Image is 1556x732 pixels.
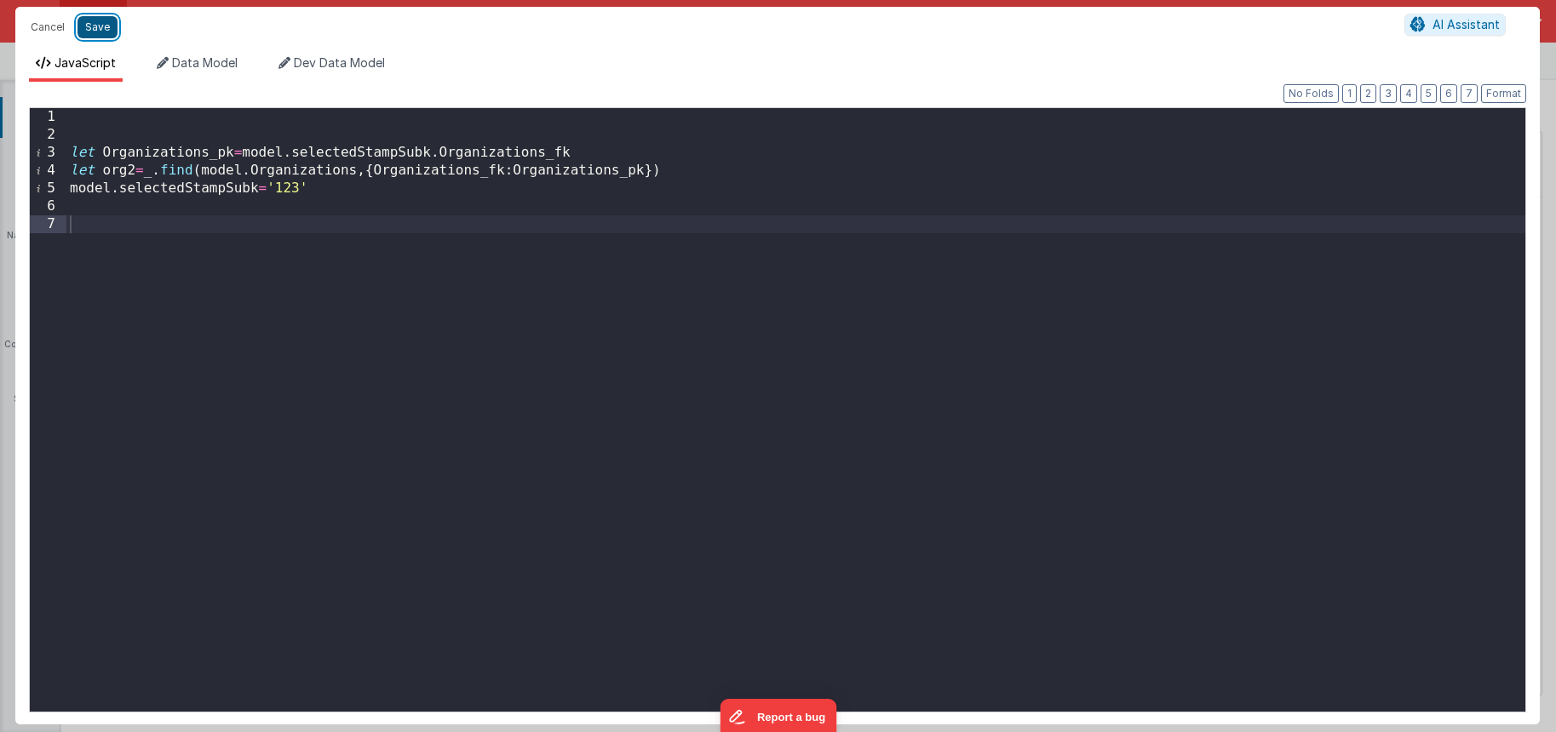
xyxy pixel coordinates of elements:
button: 4 [1400,84,1417,103]
button: 3 [1380,84,1397,103]
div: 3 [30,144,66,162]
div: 7 [30,215,66,233]
button: Format [1481,84,1526,103]
button: 1 [1342,84,1357,103]
div: 5 [30,180,66,197]
button: No Folds [1283,84,1339,103]
button: AI Assistant [1404,14,1506,36]
div: 1 [30,108,66,126]
span: Dev Data Model [294,55,385,70]
span: JavaScript [55,55,116,70]
button: 6 [1440,84,1457,103]
div: 4 [30,162,66,180]
span: Data Model [172,55,238,70]
button: 5 [1421,84,1437,103]
button: 7 [1461,84,1478,103]
button: 2 [1360,84,1376,103]
div: 6 [30,197,66,215]
button: Save [78,16,118,38]
span: AI Assistant [1433,17,1500,31]
button: Cancel [22,15,73,39]
div: 2 [30,126,66,144]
